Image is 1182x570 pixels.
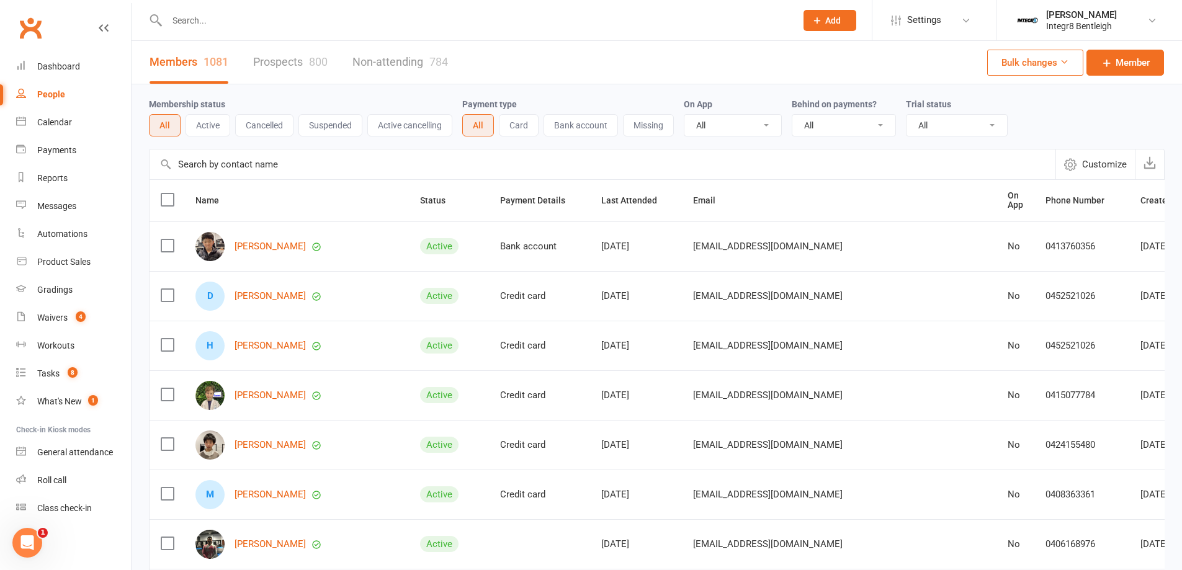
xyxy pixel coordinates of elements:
[1015,8,1040,33] img: thumb_image1744022220.png
[150,41,228,84] a: Members1081
[420,238,459,254] div: Active
[37,475,66,485] div: Roll call
[195,232,225,261] img: Mike
[693,193,729,208] button: Email
[16,81,131,109] a: People
[38,528,48,538] span: 1
[37,201,76,211] div: Messages
[1008,291,1023,301] div: No
[37,503,92,513] div: Class check-in
[693,195,729,205] span: Email
[693,284,843,308] span: [EMAIL_ADDRESS][DOMAIN_NAME]
[500,390,579,401] div: Credit card
[500,341,579,351] div: Credit card
[500,291,579,301] div: Credit card
[1008,440,1023,450] div: No
[693,483,843,506] span: [EMAIL_ADDRESS][DOMAIN_NAME]
[195,381,225,410] img: Oliver
[16,388,131,416] a: What's New1
[792,99,877,109] label: Behind on payments?
[693,433,843,456] span: [EMAIL_ADDRESS][DOMAIN_NAME]
[499,114,539,136] button: Card
[16,192,131,220] a: Messages
[37,61,80,71] div: Dashboard
[1046,9,1117,20] div: [PERSON_NAME]
[420,387,459,403] div: Active
[37,447,113,457] div: General attendance
[352,41,448,84] a: Non-attending784
[163,12,787,29] input: Search...
[16,304,131,332] a: Waivers 4
[16,248,131,276] a: Product Sales
[500,489,579,500] div: Credit card
[1008,341,1023,351] div: No
[1045,390,1118,401] div: 0415077784
[1045,341,1118,351] div: 0452521026
[367,114,452,136] button: Active cancelling
[37,173,68,183] div: Reports
[37,257,91,267] div: Product Sales
[1008,241,1023,252] div: No
[149,114,181,136] button: All
[235,539,306,550] a: [PERSON_NAME]
[601,241,671,252] div: [DATE]
[16,494,131,522] a: Class kiosk mode
[1045,241,1118,252] div: 0413760356
[420,536,459,552] div: Active
[1082,157,1127,172] span: Customize
[37,145,76,155] div: Payments
[1008,390,1023,401] div: No
[500,440,579,450] div: Credit card
[16,360,131,388] a: Tasks 8
[195,430,225,460] img: Zhuochen
[601,440,671,450] div: [DATE]
[16,439,131,466] a: General attendance kiosk mode
[462,99,517,109] label: Payment type
[623,114,674,136] button: Missing
[37,396,82,406] div: What's New
[1086,50,1164,76] a: Member
[16,136,131,164] a: Payments
[601,291,671,301] div: [DATE]
[76,311,86,322] span: 4
[544,114,618,136] button: Bank account
[16,466,131,494] a: Roll call
[1055,149,1135,179] button: Customize
[601,390,671,401] div: [DATE]
[825,16,841,25] span: Add
[235,341,306,351] a: [PERSON_NAME]
[298,114,362,136] button: Suspended
[195,480,225,509] div: Michael
[420,437,459,453] div: Active
[429,55,448,68] div: 784
[186,114,230,136] button: Active
[37,341,74,350] div: Workouts
[601,193,671,208] button: Last Attended
[37,313,68,323] div: Waivers
[150,149,1055,179] input: Search by contact name
[16,220,131,248] a: Automations
[1045,195,1118,205] span: Phone Number
[149,99,225,109] label: Membership status
[1045,193,1118,208] button: Phone Number
[1045,291,1118,301] div: 0452521026
[804,10,856,31] button: Add
[420,288,459,304] div: Active
[420,486,459,502] div: Active
[420,195,459,205] span: Status
[500,195,579,205] span: Payment Details
[1116,55,1150,70] span: Member
[684,99,712,109] label: On App
[195,530,225,559] img: Triet
[37,368,60,378] div: Tasks
[16,53,131,81] a: Dashboard
[204,55,228,68] div: 1081
[1046,20,1117,32] div: Integr8 Bentleigh
[37,117,72,127] div: Calendar
[601,341,671,351] div: [DATE]
[987,50,1083,76] button: Bulk changes
[1008,539,1023,550] div: No
[235,489,306,500] a: [PERSON_NAME]
[235,291,306,301] a: [PERSON_NAME]
[420,337,459,354] div: Active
